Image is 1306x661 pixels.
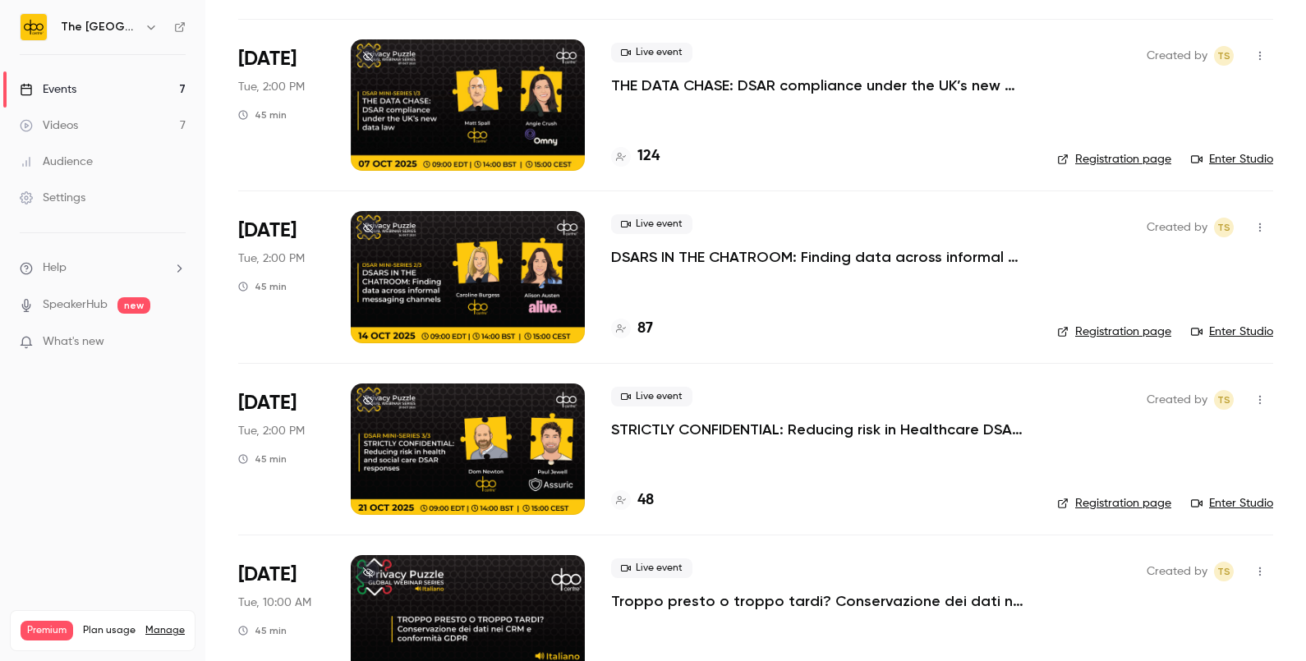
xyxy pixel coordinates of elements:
span: Tue, 10:00 AM [238,594,311,611]
div: Close [288,7,318,36]
div: 45 min [238,280,287,293]
div: 45 min [238,452,287,466]
p: Active [80,21,113,37]
div: Settings [20,190,85,206]
div: Events [20,81,76,98]
span: Taylor Swann [1214,390,1234,410]
a: DSARS IN THE CHATROOM: Finding data across informal messaging channels [611,247,1031,267]
div: Luuk • [DATE] [26,456,96,466]
span: [DATE] [238,218,297,244]
span: What's new [43,333,104,351]
a: 124 [611,145,660,168]
button: Upload attachment [78,538,91,551]
button: go back [11,7,42,38]
span: TS [1217,390,1230,410]
a: Manage [145,624,185,637]
span: Plan usage [83,624,136,637]
div: Oct 21 Tue, 2:00 PM (Europe/London) [238,383,324,515]
div: 45 min [238,624,287,637]
div: user says… [13,87,315,168]
span: Taylor Swann [1214,218,1234,237]
div: Luuk says… [13,250,315,287]
span: Help [43,259,67,277]
div: hey there, thanks for reaching out [13,287,237,324]
div: 45 min [238,108,287,122]
h4: 124 [637,145,660,168]
span: Live event [611,558,692,578]
h1: Luuk [80,8,111,21]
div: Videos [20,117,78,134]
a: Enter Studio [1191,324,1273,340]
button: Home [257,7,288,38]
span: Created by [1147,218,1207,237]
a: 48 [611,489,654,512]
div: Luuk says… [13,417,315,483]
div: Luuk says… [13,324,315,417]
span: new [117,297,150,314]
span: [DATE] [238,390,297,416]
span: Live event [611,214,692,234]
span: Taylor Swann [1214,562,1234,581]
span: [DATE] [238,562,297,588]
a: Enter Studio [1191,151,1273,168]
span: Tue, 2:00 PM [238,423,305,439]
div: Operator says… [13,168,315,250]
a: STRICTLY CONFIDENTIAL: Reducing risk in Healthcare DSAR responses [611,420,1031,439]
img: The DPO Centre [21,14,47,40]
span: TS [1217,218,1230,237]
div: Thank you [242,492,302,508]
div: Oct 14 Tue, 2:00 PM (Europe/London) [238,211,324,342]
div: 3-dotted menu on the registrant [13,324,260,415]
a: THE DATA CHASE: DSAR compliance under the UK’s new data law [611,76,1031,95]
a: Enter Studio [1191,495,1273,512]
a: Registration page [1057,324,1171,340]
div: You will be notified here and by email ( ) [26,178,256,227]
div: joined the conversation [103,253,247,268]
a: 87 [611,318,653,340]
span: Live event [611,43,692,62]
div: only on paid plans* [26,427,137,443]
div: user says… [13,482,315,538]
div: hey there, thanks for reaching out [26,297,223,314]
span: TS [1217,46,1230,66]
h4: 87 [637,318,653,340]
span: Premium [21,621,73,640]
span: TS [1217,562,1230,581]
div: only on paid plans*Luuk • [DATE] [13,417,150,453]
span: Created by [1147,390,1207,410]
a: Registration page [1057,495,1171,512]
span: Taylor Swann [1214,46,1234,66]
span: Live event [611,387,692,406]
a: Registration page [1057,151,1171,168]
span: Created by [1147,46,1207,66]
div: Oct 7 Tue, 2:00 PM (Europe/London) [238,39,324,171]
div: Thank you [229,482,315,518]
li: help-dropdown-opener [20,259,186,277]
b: Luuk [103,255,130,266]
img: Profile image for Luuk [47,9,73,35]
button: Start recording [104,538,117,551]
h4: 48 [637,489,654,512]
a: [PERSON_NAME][EMAIL_ADDRESS][DOMAIN_NAME] [26,195,232,224]
a: Troppo presto o troppo tardi? Conservazione dei dati nei CRM e conformità GDPR [611,591,1031,611]
button: Emoji picker [25,538,39,551]
button: Gif picker [52,538,65,551]
span: Tue, 2:00 PM [238,250,305,267]
div: Hello, is it possible to remove a registrant from a webinar ? I cannot see an option [72,97,302,145]
div: Hello, is it possible to remove a registrant from a webinar ? I cannot see an option [59,87,315,155]
div: Luuk says… [13,287,315,325]
img: Profile image for Luuk [81,252,98,269]
button: Send a message… [282,531,308,558]
span: Tue, 2:00 PM [238,79,305,95]
a: SpeakerHub [43,296,108,314]
div: Audience [20,154,93,170]
h6: The [GEOGRAPHIC_DATA] [61,19,138,35]
textarea: Message… [14,503,315,531]
div: You will be notified here and by email ([PERSON_NAME][EMAIL_ADDRESS][DOMAIN_NAME]) [13,168,269,236]
div: 3-dotted menu on the registrant [26,334,246,351]
span: [DATE] [238,46,297,72]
